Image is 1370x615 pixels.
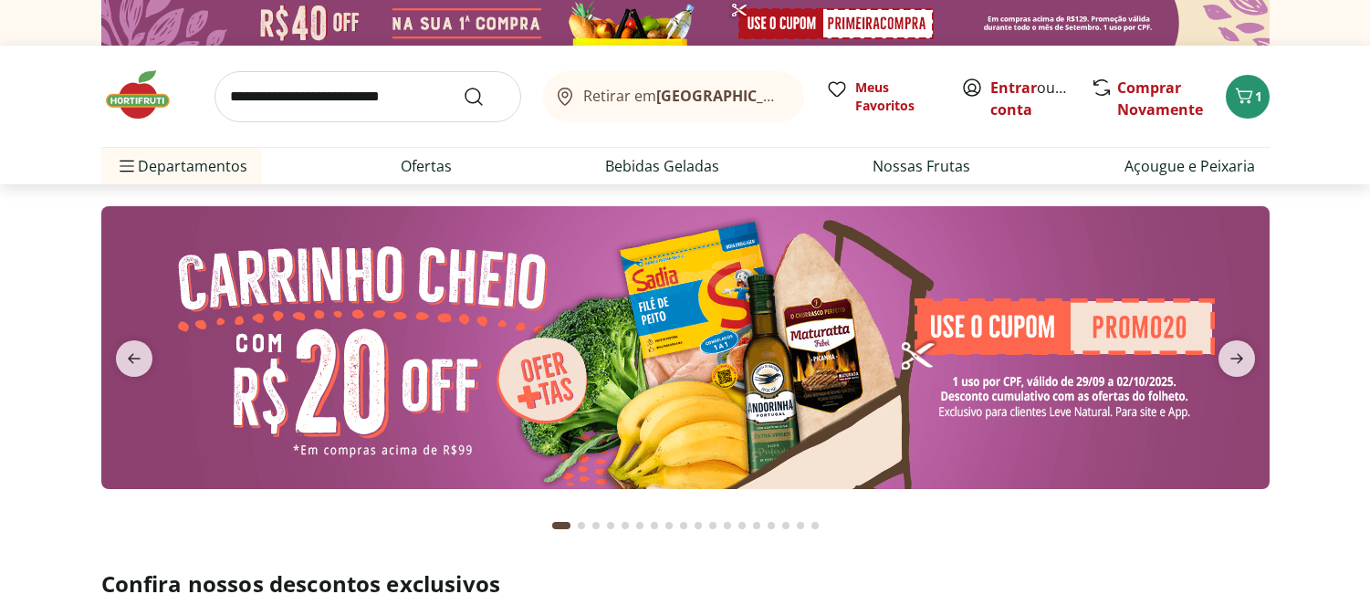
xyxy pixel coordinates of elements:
button: Go to page 10 from fs-carousel [691,504,706,547]
b: [GEOGRAPHIC_DATA]/[GEOGRAPHIC_DATA] [656,86,964,106]
button: Submit Search [463,86,507,108]
img: cupom [101,206,1270,489]
input: search [214,71,521,122]
button: Go to page 7 from fs-carousel [647,504,662,547]
a: Meus Favoritos [826,78,939,115]
span: Meus Favoritos [855,78,939,115]
span: ou [990,77,1072,120]
span: Departamentos [116,144,247,188]
button: Go to page 9 from fs-carousel [676,504,691,547]
button: Menu [116,144,138,188]
button: previous [101,340,167,377]
button: Go to page 4 from fs-carousel [603,504,618,547]
button: Retirar em[GEOGRAPHIC_DATA]/[GEOGRAPHIC_DATA] [543,71,804,122]
a: Ofertas [401,155,452,177]
button: next [1204,340,1270,377]
button: Go to page 12 from fs-carousel [720,504,735,547]
span: Retirar em [583,88,785,104]
button: Go to page 13 from fs-carousel [735,504,749,547]
button: Go to page 8 from fs-carousel [662,504,676,547]
button: Go to page 5 from fs-carousel [618,504,633,547]
button: Go to page 3 from fs-carousel [589,504,603,547]
span: 1 [1255,88,1262,105]
button: Go to page 17 from fs-carousel [793,504,808,547]
a: Comprar Novamente [1117,78,1203,120]
button: Go to page 15 from fs-carousel [764,504,779,547]
a: Nossas Frutas [873,155,970,177]
a: Entrar [990,78,1037,98]
button: Go to page 14 from fs-carousel [749,504,764,547]
img: Hortifruti [101,68,193,122]
button: Go to page 2 from fs-carousel [574,504,589,547]
h2: Confira nossos descontos exclusivos [101,569,1270,599]
a: Criar conta [990,78,1091,120]
button: Go to page 6 from fs-carousel [633,504,647,547]
button: Go to page 16 from fs-carousel [779,504,793,547]
button: Carrinho [1226,75,1270,119]
a: Açougue e Peixaria [1124,155,1255,177]
button: Go to page 18 from fs-carousel [808,504,822,547]
button: Go to page 11 from fs-carousel [706,504,720,547]
button: Current page from fs-carousel [549,504,574,547]
a: Bebidas Geladas [605,155,719,177]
